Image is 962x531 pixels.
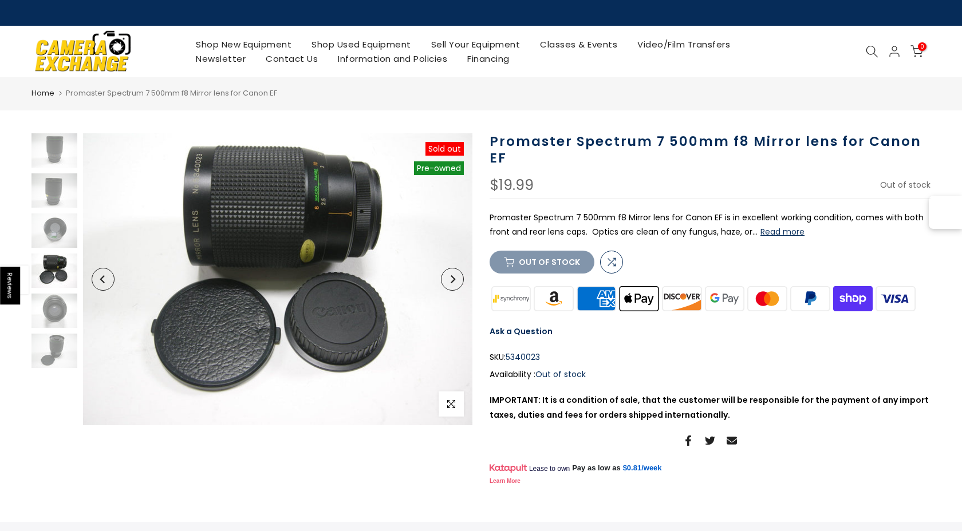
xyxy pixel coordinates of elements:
[31,334,77,368] img: Promaster Spectrum 7 500mm f8 Mirror lens for Canon EF Lenses Small Format - Canon EOS Mount Lens...
[92,268,115,291] button: Previous
[186,37,302,51] a: Shop New Equipment
[490,350,931,364] div: SKU:
[506,350,540,364] span: 5340023
[727,434,737,447] a: Share on Email
[186,51,256,66] a: Newsletter
[929,196,962,229] button: Open Sortd panel
[789,285,832,313] img: paypal
[328,51,458,66] a: Information and Policies
[831,285,874,313] img: shopify pay
[256,51,328,66] a: Contact Us
[490,133,931,167] h1: Promaster Spectrum 7 500mm f8 Mirror lens for Canon EF
[66,88,277,98] span: Promaster Spectrum 7 500mm f8 Mirror lens for Canon EF
[623,463,662,473] a: $0.81/week
[618,285,661,313] img: apple pay
[760,227,805,237] button: Read more
[31,253,77,288] img: Promaster Spectrum 7 500mm f8 Mirror lens for Canon EF Lenses Small Format - Canon EOS Mount Lens...
[490,178,534,193] div: $19.99
[83,133,472,425] img: Promaster Spectrum 7 500mm f8 Mirror lens for Canon EF Lenses Small Format - Canon EOS Mount Lens...
[874,285,917,313] img: visa
[533,285,575,313] img: amazon payments
[703,285,746,313] img: google pay
[490,367,931,382] div: Availability :
[661,285,704,313] img: discover
[490,285,533,313] img: synchrony
[628,37,740,51] a: Video/Film Transfers
[918,42,926,51] span: 0
[302,37,421,51] a: Shop Used Equipment
[490,394,929,420] strong: IMPORTANT: It is a condition of sale, that the customer will be responsible for the payment of an...
[683,434,693,447] a: Share on Facebook
[530,37,628,51] a: Classes & Events
[31,213,77,248] img: Promaster Spectrum 7 500mm f8 Mirror lens for Canon EF Lenses Small Format - Canon EOS Mount Lens...
[441,268,464,291] button: Next
[31,133,77,168] img: Promaster Spectrum 7 500mm f8 Mirror lens for Canon EF Lenses Small Format - Canon EOS Mount Lens...
[490,211,931,239] p: Promaster Spectrum 7 500mm f8 Mirror lens for Canon EF is in excellent working condition, comes w...
[31,294,77,328] img: Promaster Spectrum 7 500mm f8 Mirror lens for Canon EF Lenses Small Format - Canon EOS Mount Lens...
[910,45,923,58] a: 0
[31,88,54,99] a: Home
[575,285,618,313] img: american express
[490,326,553,337] a: Ask a Question
[458,51,520,66] a: Financing
[705,434,715,447] a: Share on Twitter
[529,464,570,473] span: Lease to own
[421,37,530,51] a: Sell Your Equipment
[535,368,586,380] span: Out of stock
[31,173,77,208] img: Promaster Spectrum 7 500mm f8 Mirror lens for Canon EF Lenses Small Format - Canon EOS Mount Lens...
[572,463,621,473] span: Pay as low as
[880,179,931,191] span: Out of stock
[746,285,789,313] img: master
[490,478,521,484] a: Learn More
